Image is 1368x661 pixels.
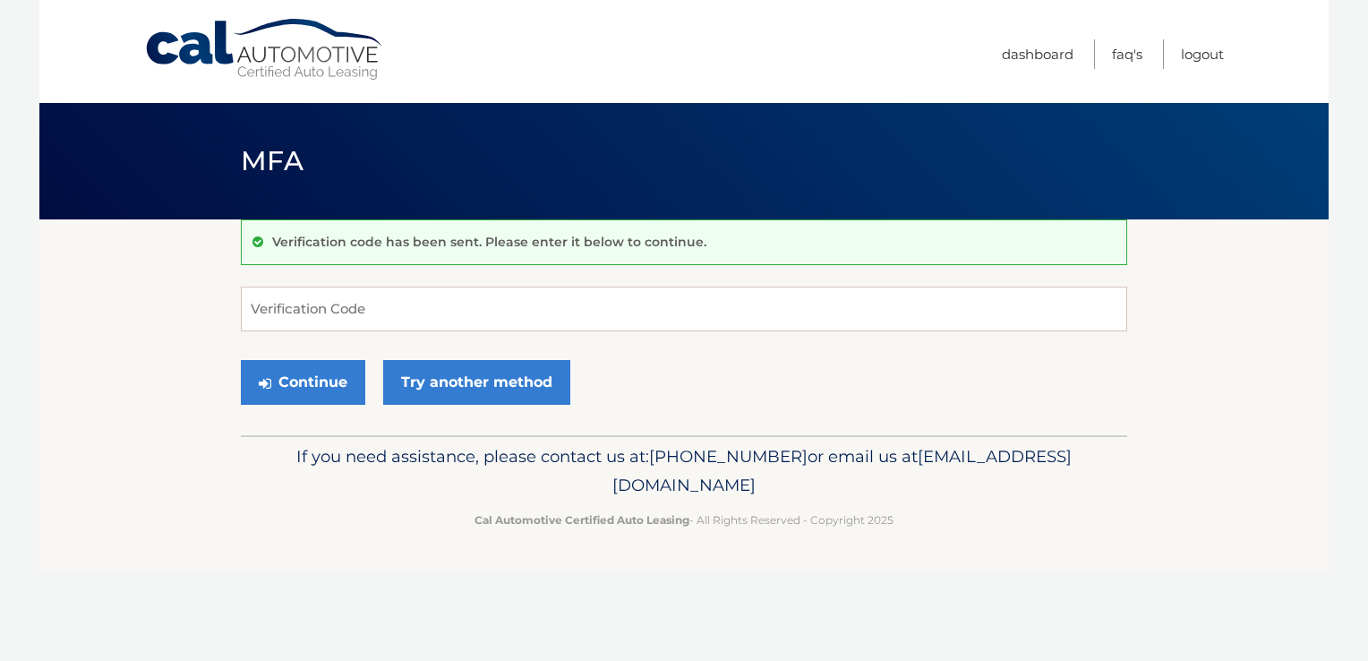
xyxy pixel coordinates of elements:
a: Cal Automotive [144,18,386,82]
a: FAQ's [1112,39,1142,69]
span: [PHONE_NUMBER] [649,446,808,467]
a: Try another method [383,360,570,405]
span: [EMAIL_ADDRESS][DOMAIN_NAME] [612,446,1072,495]
p: - All Rights Reserved - Copyright 2025 [252,511,1116,529]
button: Continue [241,360,365,405]
a: Dashboard [1002,39,1073,69]
strong: Cal Automotive Certified Auto Leasing [475,513,689,527]
p: If you need assistance, please contact us at: or email us at [252,442,1116,500]
input: Verification Code [241,287,1127,331]
span: MFA [241,144,304,177]
a: Logout [1181,39,1224,69]
p: Verification code has been sent. Please enter it below to continue. [272,234,706,250]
